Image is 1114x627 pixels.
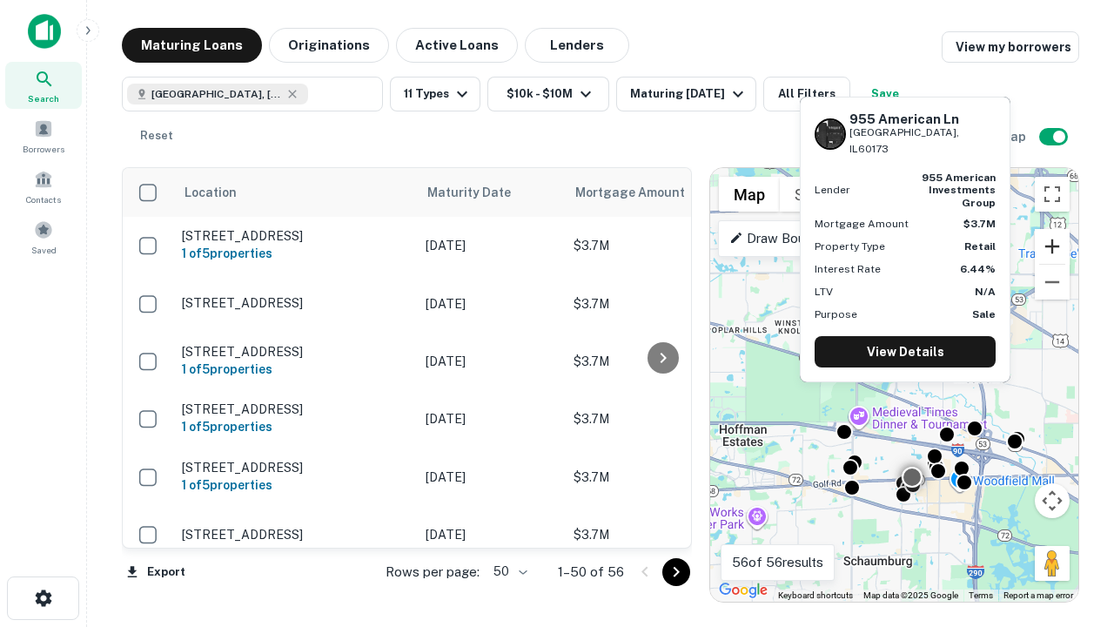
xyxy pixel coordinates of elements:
a: View Details [815,336,996,367]
th: Location [173,168,417,217]
p: $3.7M [574,468,748,487]
p: Property Type [815,239,885,254]
a: Contacts [5,163,82,210]
h6: 955 American Ln [849,111,996,127]
p: $3.7M [574,409,748,428]
p: [STREET_ADDRESS] [182,344,408,360]
button: Lenders [525,28,629,63]
span: [GEOGRAPHIC_DATA], [GEOGRAPHIC_DATA] [151,86,282,102]
button: Drag Pegman onto the map to open Street View [1035,546,1070,581]
button: All Filters [763,77,850,111]
div: Maturing [DATE] [630,84,748,104]
strong: N/A [975,286,996,298]
p: [DATE] [426,525,556,544]
iframe: Chat Widget [1027,432,1114,516]
p: [DATE] [426,294,556,313]
span: Contacts [26,192,61,206]
p: [STREET_ADDRESS] [182,228,408,244]
button: Zoom in [1035,229,1070,264]
p: $3.7M [574,525,748,544]
a: Report a map error [1003,590,1073,600]
p: [STREET_ADDRESS] [182,527,408,543]
p: 56 of 56 results [732,552,823,573]
button: $10k - $10M [487,77,609,111]
button: Maturing [DATE] [616,77,756,111]
button: Zoom out [1035,265,1070,300]
p: Interest Rate [815,261,881,277]
button: Maturing Loans [122,28,262,63]
p: Draw Boundary [729,228,838,249]
th: Mortgage Amount [565,168,756,217]
p: Lender [815,182,850,198]
strong: 6.44% [960,263,996,275]
p: [STREET_ADDRESS] [182,295,408,311]
button: Go to next page [662,558,690,586]
h6: 1 of 5 properties [182,417,408,436]
img: capitalize-icon.png [28,14,61,49]
span: Maturity Date [427,182,534,203]
button: Originations [269,28,389,63]
p: Mortgage Amount [815,216,909,232]
strong: 955 american investments group [922,172,996,209]
h6: 1 of 5 properties [182,244,408,263]
a: Terms [969,590,993,600]
p: $3.7M [574,294,748,313]
span: Map data ©2025 Google [863,590,958,600]
button: Show street map [719,177,780,212]
p: 1–50 of 56 [558,562,624,583]
button: Show satellite imagery [780,177,866,212]
strong: $3.7M [963,218,996,230]
span: Saved [31,243,57,257]
p: [STREET_ADDRESS] [182,460,408,475]
a: View my borrowers [942,31,1079,63]
span: Location [184,182,237,203]
p: [GEOGRAPHIC_DATA], IL60173 [849,125,996,158]
p: Rows per page: [386,562,480,583]
button: Export [122,559,190,585]
h6: 1 of 5 properties [182,475,408,495]
div: 50 [487,559,530,584]
span: Borrowers [23,142,64,156]
button: Save your search to get updates of matches that match your search criteria. [857,77,913,111]
span: Mortgage Amount [575,182,708,203]
p: [DATE] [426,352,556,371]
p: [DATE] [426,468,556,487]
strong: Retail [964,240,996,253]
button: Keyboard shortcuts [778,590,853,602]
a: Borrowers [5,112,82,159]
img: Google [715,579,772,602]
th: Maturity Date [417,168,565,217]
p: $3.7M [574,352,748,371]
a: Saved [5,213,82,260]
p: [DATE] [426,409,556,428]
p: [STREET_ADDRESS] [182,401,408,417]
p: [DATE] [426,236,556,255]
h6: 1 of 5 properties [182,360,408,379]
a: Open this area in Google Maps (opens a new window) [715,579,772,602]
div: 0 0 [710,168,1078,602]
strong: Sale [972,308,996,320]
a: Search [5,62,82,109]
p: LTV [815,284,833,300]
button: Toggle fullscreen view [1035,177,1070,212]
span: Search [28,91,59,105]
button: 11 Types [390,77,480,111]
p: Purpose [815,307,857,322]
button: Reset [129,118,185,153]
p: $3.7M [574,236,748,255]
button: Active Loans [396,28,518,63]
